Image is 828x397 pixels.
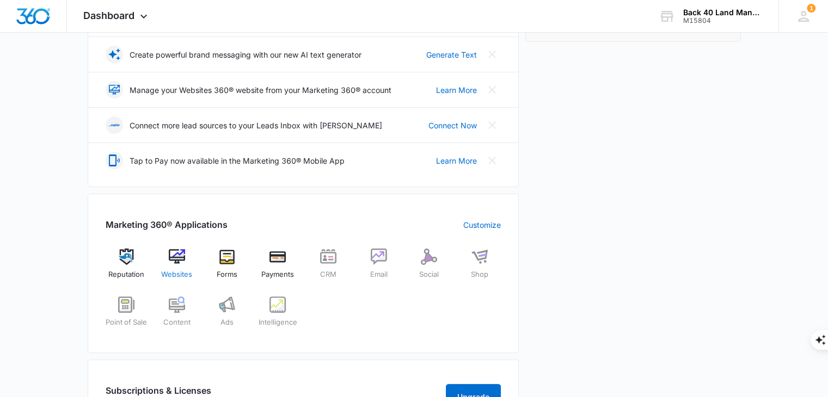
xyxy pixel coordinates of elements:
span: Websites [161,269,192,280]
span: Intelligence [259,317,297,328]
a: Social [408,249,450,288]
span: Content [163,317,191,328]
button: Close [483,81,501,98]
a: Shop [459,249,501,288]
a: Point of Sale [106,296,148,336]
a: Customize [463,219,501,231]
a: Forms [206,249,248,288]
span: Ads [220,317,234,328]
span: Forms [217,269,237,280]
a: Ads [206,296,248,336]
button: Close [483,152,501,169]
span: Reputation [108,269,144,280]
a: Email [358,249,400,288]
p: Create powerful brand messaging with our new AI text generator [130,49,361,60]
div: notifications count [807,4,815,13]
button: Close [483,46,501,63]
a: Learn More [436,155,477,166]
p: Manage your Websites 360® website from your Marketing 360® account [130,84,391,96]
p: Tap to Pay now available in the Marketing 360® Mobile App [130,155,345,166]
div: account id [683,17,763,24]
a: Websites [156,249,198,288]
span: Social [419,269,439,280]
a: Content [156,296,198,336]
a: Payments [257,249,299,288]
div: account name [683,8,763,17]
a: Intelligence [257,296,299,336]
span: CRM [320,269,336,280]
a: CRM [308,249,349,288]
span: Email [370,269,388,280]
a: Learn More [436,84,477,96]
a: Generate Text [426,49,477,60]
span: Dashboard [83,10,134,21]
a: Reputation [106,249,148,288]
h2: Marketing 360® Applications [106,218,228,231]
span: Shop [471,269,488,280]
span: Point of Sale [106,317,147,328]
a: Connect Now [428,120,477,131]
p: Connect more lead sources to your Leads Inbox with [PERSON_NAME] [130,120,382,131]
span: Payments [261,269,294,280]
button: Close [483,116,501,134]
span: 1 [807,4,815,13]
